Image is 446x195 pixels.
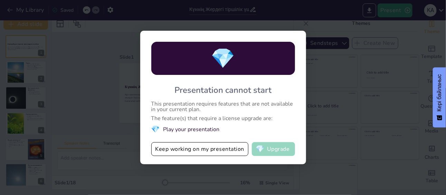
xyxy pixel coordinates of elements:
[151,101,295,112] div: This presentation requires features that are not available in your current plan.
[433,67,446,127] button: Кері байланыс - Сауалнама көрсету
[151,125,160,134] span: diamond
[151,142,248,156] button: Keep working on my presentation
[436,74,442,111] font: Кері байланыс
[252,142,295,156] button: diamondUpgrade
[151,125,295,134] li: Play your presentation
[174,85,272,96] div: Presentation cannot start
[211,45,235,72] span: diamond
[256,146,264,153] span: diamond
[151,116,295,121] div: The feature(s) that require a license upgrade are:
